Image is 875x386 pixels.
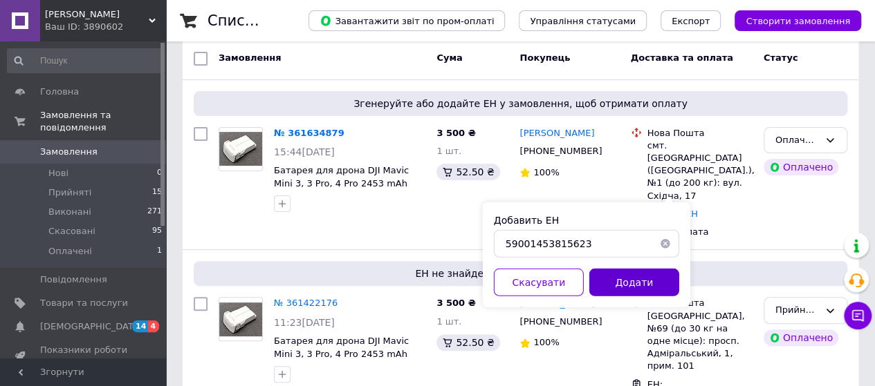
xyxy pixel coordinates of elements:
[436,52,462,63] span: Cума
[652,230,679,258] button: Очистить
[647,139,753,202] div: смт. [GEOGRAPHIC_DATA] ([GEOGRAPHIC_DATA].), №1 (до 200 кг): вул. Східна, 17
[647,297,753,309] div: Нова Пошта
[40,297,128,309] span: Товари та послуги
[219,127,263,171] a: Фото товару
[519,52,570,63] span: Покупець
[40,109,166,134] span: Замовлення та повідомлення
[661,10,721,31] button: Експорт
[274,336,409,371] a: Батарея для дрона DJI Mavic Mini 3, 3 Pro, 4 Pro 2453 mAh Аккумулятор для мавика
[40,344,128,369] span: Показники роботи компанії
[735,10,861,31] button: Створити замовлення
[45,21,166,33] div: Ваш ID: 3890602
[775,133,819,148] div: Оплачено
[274,128,344,138] a: № 361634879
[775,303,819,318] div: Прийнято
[308,10,505,31] button: Завантажити звіт по пром-оплаті
[672,16,710,26] span: Експорт
[48,225,95,238] span: Скасовані
[647,127,753,139] div: Нова Пошта
[533,167,559,177] span: 100%
[274,298,338,308] a: № 361422176
[533,337,559,347] span: 100%
[132,320,148,332] span: 14
[157,245,162,258] span: 1
[40,86,79,98] span: Головна
[436,164,499,180] div: 52.50 ₴
[517,313,605,331] div: [PHONE_NUMBER]
[7,48,163,73] input: Пошук
[721,15,861,26] a: Створити замовлення
[199,97,842,110] span: Згенеруйте або додайте ЕН у замовлення, щоб отримати оплату
[199,267,842,280] span: ЕН не знайдено, або вона була видалена
[844,302,872,329] button: Чат з покупцем
[219,132,262,166] img: Фото товару
[764,159,838,175] div: Оплачено
[48,186,91,199] span: Прийняті
[746,16,850,26] span: Створити замовлення
[436,146,461,156] span: 1 шт.
[208,12,348,29] h1: Список замовлень
[40,273,107,286] span: Повідомлення
[219,52,281,63] span: Замовлення
[631,52,733,63] span: Доставка та оплата
[519,127,594,140] a: [PERSON_NAME]
[274,146,335,157] span: 15:44[DATE]
[48,167,68,180] span: Нові
[152,186,162,199] span: 15
[152,225,162,238] span: 95
[148,320,159,332] span: 4
[436,334,499,351] div: 52.50 ₴
[764,329,838,346] div: Оплачено
[436,298,475,308] span: 3 500 ₴
[519,10,647,31] button: Управління статусами
[219,297,263,341] a: Фото товару
[40,146,98,158] span: Замовлення
[436,316,461,327] span: 1 шт.
[45,8,149,21] span: Texno Baza
[517,142,605,160] div: [PHONE_NUMBER]
[274,317,335,328] span: 11:23[DATE]
[157,167,162,180] span: 0
[320,15,494,27] span: Завантажити звіт по пром-оплаті
[274,165,409,201] a: Батарея для дрона DJI Mavic Mini 3, 3 Pro, 4 Pro 2453 mAh Аккумулятор для мавика
[436,128,475,138] span: 3 500 ₴
[40,320,142,333] span: [DEMOGRAPHIC_DATA]
[494,269,584,296] button: Скасувати
[764,52,798,63] span: Статус
[530,16,636,26] span: Управління статусами
[494,215,559,226] label: Добавить ЕН
[589,269,679,296] button: Додати
[48,206,91,218] span: Виконані
[647,226,753,238] div: Пром-оплата
[219,302,262,336] img: Фото товару
[48,245,92,258] span: Оплачені
[647,310,753,373] div: [GEOGRAPHIC_DATA], №69 (до 30 кг на одне місце): просп. Адміральський, 1, прим. 101
[147,206,162,218] span: 271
